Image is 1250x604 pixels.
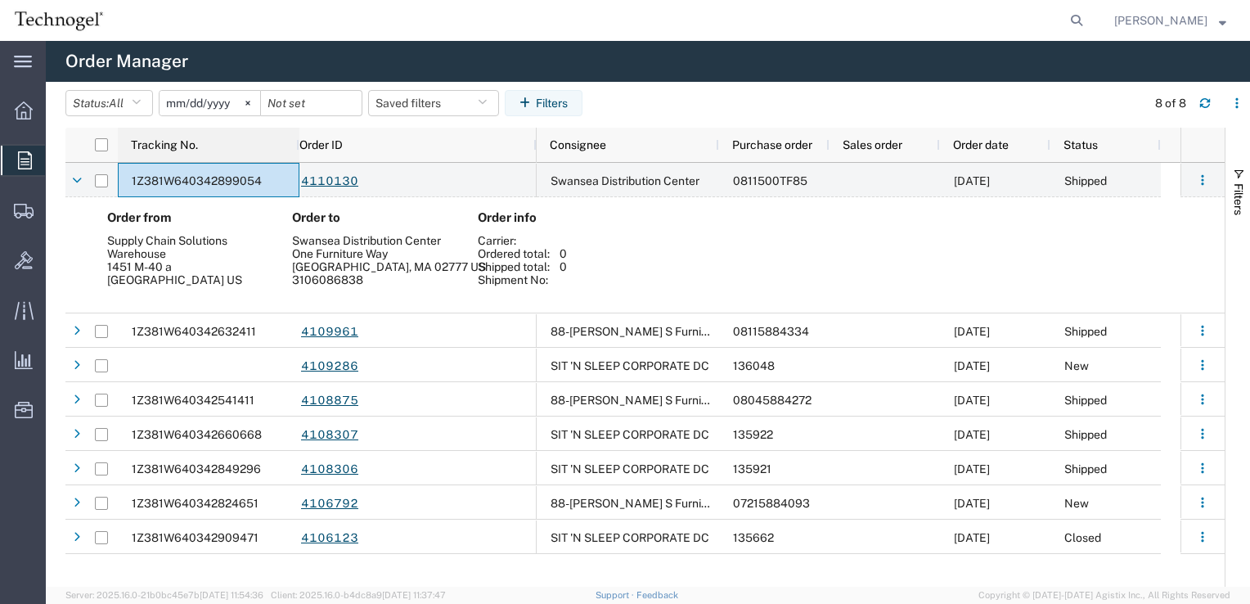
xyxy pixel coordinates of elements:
[299,138,343,151] span: Order ID
[1064,428,1107,441] span: Shipped
[954,325,990,338] span: 08/11/2025
[478,273,560,286] div: Shipment No:
[300,524,359,552] a: 4106123
[107,273,276,286] div: [GEOGRAPHIC_DATA] US
[1064,394,1107,407] span: Shipped
[978,588,1230,602] span: Copyright © [DATE]-[DATE] Agistix Inc., All Rights Reserved
[1064,174,1107,187] span: Shipped
[954,428,990,441] span: 07/30/2025
[11,8,106,33] img: logo
[1064,531,1101,544] span: Closed
[132,497,259,510] span: 1Z381W640342824651
[1064,325,1107,338] span: Shipped
[551,359,709,372] span: SIT 'N SLEEP CORPORATE DC
[261,91,362,115] input: Not set
[368,90,499,116] button: Saved filters
[132,428,262,441] span: 1Z381W640342660668
[109,97,124,110] span: All
[478,247,560,260] div: Ordered total:
[1064,497,1089,510] span: New
[733,462,771,476] span: 135921
[1063,138,1098,151] span: Status
[478,210,646,225] h4: Order info
[132,174,262,187] span: 1Z381W640342899054
[107,260,276,273] div: 1451 M-40 a
[65,590,263,600] span: Server: 2025.16.0-21b0bc45e7b
[107,234,276,247] div: Supply Chain Solutions
[551,497,784,510] span: 88-Jerome S Furniture Warehouse
[292,247,461,260] div: One Furniture Way
[733,531,774,544] span: 135662
[505,90,582,116] button: Filters
[1113,11,1227,30] button: [PERSON_NAME]
[551,174,699,187] span: Swansea Distribution Center
[132,462,261,476] span: 1Z381W640342849296
[300,455,359,484] a: 4108306
[733,497,810,510] span: 07215884093
[733,394,812,407] span: 08045884272
[1114,11,1207,29] span: Kelly Robinson
[1064,462,1107,476] span: Shipped
[292,210,461,225] h4: Order to
[271,590,446,600] span: Client: 2025.16.0-b4dc8a9
[132,394,254,407] span: 1Z381W640342541411
[560,260,567,273] div: 0
[733,174,807,187] span: 0811500TF85
[953,138,1009,151] span: Order date
[560,247,567,260] div: 0
[382,590,446,600] span: [DATE] 11:37:47
[550,138,606,151] span: Consignee
[292,273,461,286] div: 3106086838
[300,167,359,196] a: 4110130
[551,428,709,441] span: SIT 'N SLEEP CORPORATE DC
[954,174,990,187] span: 08/11/2025
[107,247,276,260] div: Warehouse
[132,325,256,338] span: 1Z381W640342632411
[1232,183,1245,215] span: Filters
[551,531,709,544] span: SIT 'N SLEEP CORPORATE DC
[300,421,359,449] a: 4108307
[954,462,990,476] span: 07/30/2025
[300,386,359,415] a: 4108875
[843,138,902,151] span: Sales order
[300,489,359,518] a: 4106792
[733,428,773,441] span: 135922
[596,590,636,600] a: Support
[733,359,775,372] span: 136048
[131,138,198,151] span: Tracking No.
[107,210,276,225] h4: Order from
[65,90,153,116] button: Status:All
[1155,95,1186,112] div: 8 of 8
[954,394,990,407] span: 08/04/2025
[551,325,784,338] span: 88-Jerome S Furniture Warehouse
[478,260,560,273] div: Shipped total:
[551,462,709,476] span: SIT 'N SLEEP CORPORATE DC
[954,359,990,372] span: 08/06/2025
[132,531,259,544] span: 1Z381W640342909471
[954,497,990,510] span: 07/21/2025
[160,91,260,115] input: Not set
[65,41,188,82] h4: Order Manager
[292,260,461,273] div: [GEOGRAPHIC_DATA], MA 02777 US
[1064,359,1089,372] span: New
[636,590,678,600] a: Feedback
[292,234,461,247] div: Swansea Distribution Center
[300,318,359,346] a: 4109961
[732,138,812,151] span: Purchase order
[200,590,263,600] span: [DATE] 11:54:36
[478,234,560,247] div: Carrier:
[551,394,784,407] span: 88-Jerome S Furniture Warehouse
[733,325,809,338] span: 08115884334
[954,531,990,544] span: 07/16/2025
[300,352,359,381] a: 4109286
